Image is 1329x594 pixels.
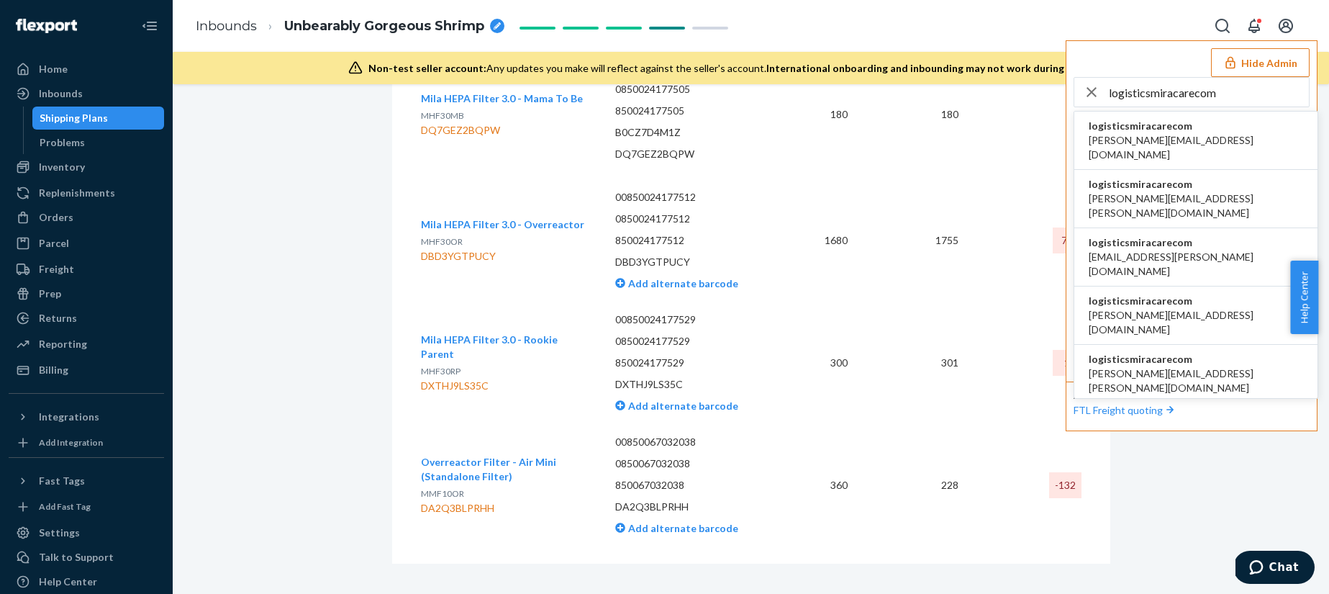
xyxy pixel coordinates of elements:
div: Settings [39,526,80,540]
span: [PERSON_NAME][EMAIL_ADDRESS][PERSON_NAME][DOMAIN_NAME] [1089,366,1303,395]
span: Mila HEPA Filter 3.0 - Rookie Parent [421,333,558,360]
p: 850067032038 [615,478,776,492]
div: Add Integration [39,436,103,449]
span: Add alternate barcode [625,522,738,534]
button: Fast Tags [9,469,164,492]
a: Add alternate barcode [615,277,738,289]
p: 0850024177505 [615,82,776,96]
a: Reporting [9,333,164,356]
p: 0850024177512 [615,212,776,226]
button: Hide Admin [1211,48,1310,77]
span: logisticsmiracarecom [1089,294,1303,308]
div: Prep [39,287,61,301]
div: DBD3YGTPUCY [421,249,584,264]
button: Help Center [1290,261,1318,334]
td: 1755 [859,179,970,302]
a: Billing [9,359,164,382]
span: MHF30OR [421,236,463,247]
p: 0850024177529 [615,334,776,348]
a: Add alternate barcode [615,400,738,412]
span: [PERSON_NAME][EMAIL_ADDRESS][DOMAIN_NAME] [1089,308,1303,337]
img: Flexport logo [16,19,77,33]
span: [EMAIL_ADDRESS][PERSON_NAME][DOMAIN_NAME] [1089,250,1303,279]
td: 180 [859,50,970,179]
a: Replenishments [9,181,164,204]
span: [PERSON_NAME][EMAIL_ADDRESS][PERSON_NAME][DOMAIN_NAME] [1089,192,1303,220]
div: Help Center [39,575,97,589]
a: Inbounds [9,82,164,105]
a: Home [9,58,164,81]
span: [PERSON_NAME][EMAIL_ADDRESS][DOMAIN_NAME] [1089,133,1303,162]
a: Problems [32,131,165,154]
p: 0850067032038 [615,456,776,471]
p: DXTHJ9LS35C [615,377,776,392]
span: logisticsmiracarecom [1089,177,1303,192]
a: Shipping Plans [32,107,165,130]
a: Freight [9,258,164,281]
div: Reporting [39,337,87,351]
span: MHF30RP [421,366,461,377]
a: Help Center [9,570,164,593]
td: 1680 [787,179,859,302]
button: Talk to Support [9,546,164,569]
td: 360 [787,424,859,546]
p: DA2Q3BLPRHH [615,500,776,514]
div: Fast Tags [39,474,85,488]
div: DA2Q3BLPRHH [421,501,593,516]
div: Inventory [39,160,85,174]
div: Freight [39,262,74,276]
button: Mila HEPA Filter 3.0 - Mama To Be [421,91,583,106]
p: DQ7GEZ2BQPW [615,147,776,161]
span: Mila HEPA Filter 3.0 - Mama To Be [421,92,583,104]
div: Add Fast Tag [39,500,91,513]
a: Add Integration [9,434,164,451]
span: Mila HEPA Filter 3.0 - Overreactor [421,218,584,230]
div: Orders [39,210,73,225]
div: Shipping Plans [40,111,108,125]
p: B0CZ7D4M1Z [615,125,776,140]
span: Add alternate barcode [625,277,738,289]
button: Open Search Box [1208,12,1237,40]
div: Parcel [39,236,69,251]
div: Billing [39,363,68,377]
span: MHF30MB [421,110,464,121]
a: FTL Freight quoting [1074,404,1177,416]
span: Add alternate barcode [625,400,738,412]
a: Inventory [9,156,164,179]
div: Talk to Support [39,550,114,564]
span: Unbearably Gorgeous Shrimp [284,17,484,36]
span: International onboarding and inbounding may not work during impersonation. [766,62,1139,74]
span: logisticsmiracarecom [1089,119,1303,133]
div: Home [39,62,68,76]
div: Inbounds [39,86,83,101]
td: 0 [970,50,1081,179]
td: 228 [859,424,970,546]
div: Problems [40,135,85,150]
button: Mila HEPA Filter 3.0 - Rookie Parent [421,333,593,361]
p: 00850067032038 [615,435,776,449]
p: 850024177512 [615,233,776,248]
a: Add alternate barcode [615,522,738,534]
div: DQ7GEZ2BQPW [421,123,583,138]
td: 301 [859,302,970,424]
a: Returns [9,307,164,330]
button: Mila HEPA Filter 3.0 - Overreactor [421,217,584,232]
div: -132 [1049,472,1081,498]
span: logisticsmiracarecom [1089,352,1303,366]
iframe: Opens a widget where you can chat to one of our agents [1235,551,1315,587]
button: Open account menu [1271,12,1300,40]
a: Orders [9,206,164,229]
p: 850024177505 [615,104,776,118]
button: Close Navigation [135,12,164,40]
p: 850024177529 [615,356,776,370]
a: Inbounds [196,18,257,34]
td: 300 [787,302,859,424]
div: Replenishments [39,186,115,200]
span: Overreactor Filter - Air Mini (Standalone Filter) [421,456,556,482]
p: 00850024177512 [615,190,776,204]
div: Returns [39,311,77,325]
div: 75 [1053,228,1081,253]
a: Prep [9,282,164,305]
span: MMF10OR [421,488,464,499]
